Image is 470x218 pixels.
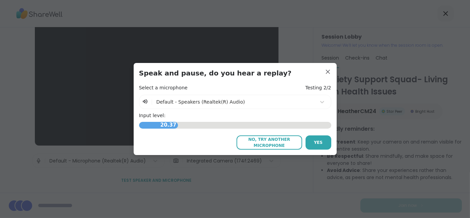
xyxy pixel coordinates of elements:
[151,98,153,106] span: |
[139,68,331,78] h3: Speak and pause, do you hear a replay?
[314,139,323,146] span: Yes
[159,119,178,131] span: 20.37
[237,135,302,150] button: No, try another microphone
[139,112,331,119] h4: Input level:
[139,85,188,91] h4: Select a microphone
[240,136,299,149] span: No, try another microphone
[305,85,331,91] h4: Testing 2/2
[306,135,331,150] button: Yes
